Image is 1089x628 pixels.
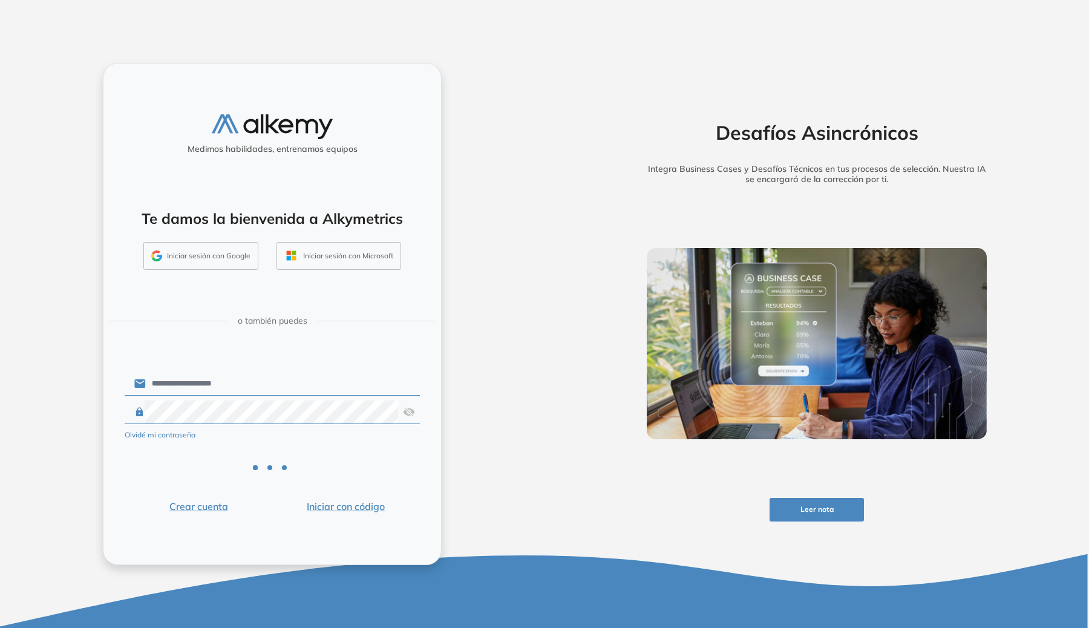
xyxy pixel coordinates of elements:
button: Iniciar con código [272,499,420,514]
img: OUTLOOK_ICON [284,249,298,263]
button: Iniciar sesión con Microsoft [276,242,401,270]
h5: Medimos habilidades, entrenamos equipos [108,144,436,154]
button: Olvidé mi contraseña [125,430,195,440]
span: o también puedes [238,315,307,327]
h5: Integra Business Cases y Desafíos Técnicos en tus procesos de selección. Nuestra IA se encargará ... [628,164,1006,185]
img: img-more-info [647,248,987,439]
img: logo-alkemy [212,114,333,139]
button: Leer nota [770,498,864,522]
img: asd [403,401,415,424]
img: GMAIL_ICON [151,250,162,261]
h4: Te damos la bienvenida a Alkymetrics [119,210,425,227]
iframe: Chat Widget [871,488,1089,628]
button: Crear cuenta [125,499,272,514]
button: Iniciar sesión con Google [143,242,258,270]
h2: Desafíos Asincrónicos [628,121,1006,144]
